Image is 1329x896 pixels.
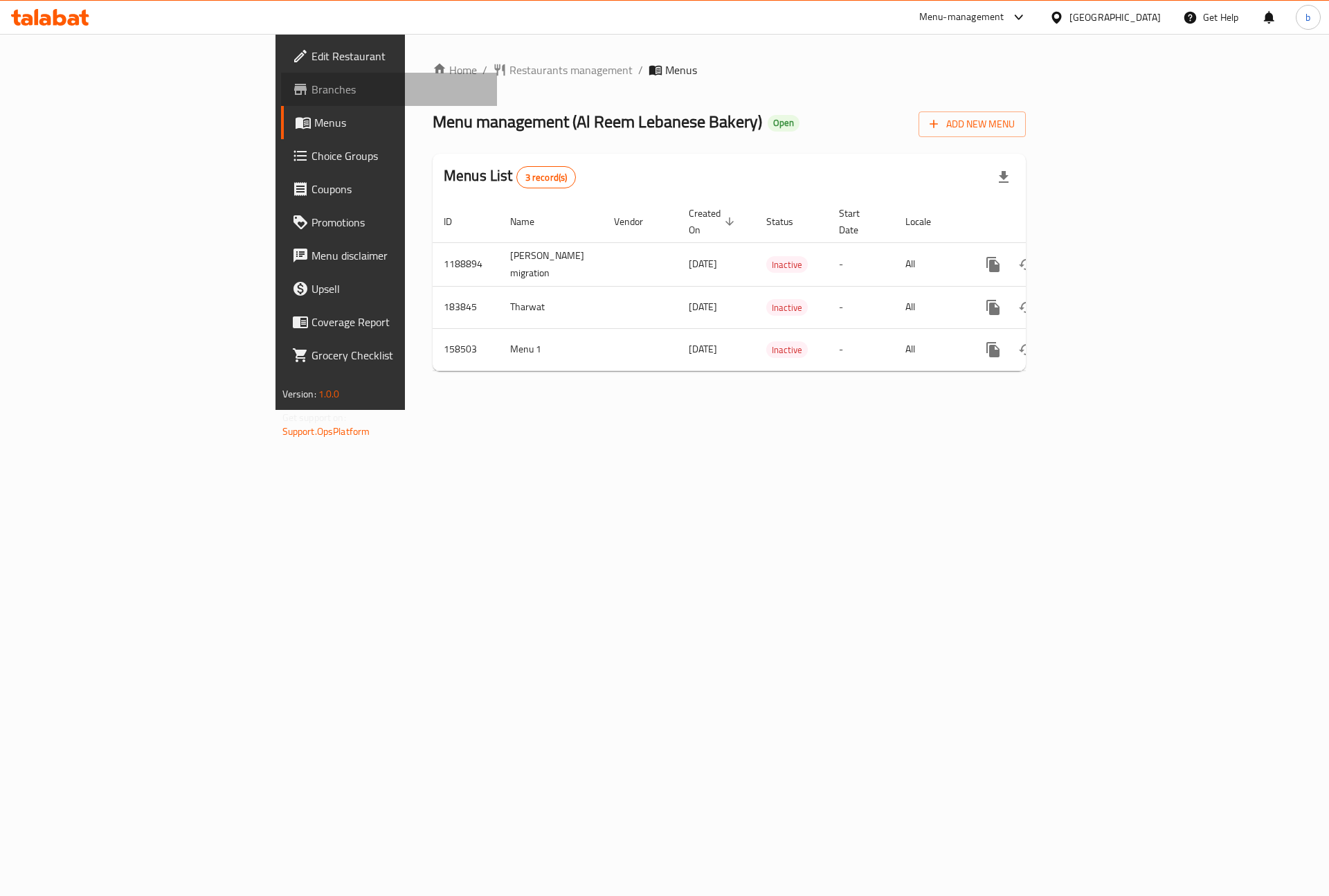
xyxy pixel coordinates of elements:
span: Branches [311,81,487,98]
span: ID [444,213,470,230]
td: - [828,286,894,328]
a: Upsell [281,272,498,305]
span: Restaurants management [509,62,633,78]
div: Total records count [516,166,577,188]
span: Upsell [311,280,487,297]
table: enhanced table [433,201,1121,371]
a: Grocery Checklist [281,339,498,372]
span: Menus [665,62,697,78]
a: Branches [281,73,498,106]
span: Status [766,213,811,230]
a: Menus [281,106,498,139]
td: [PERSON_NAME] migration [499,242,603,286]
span: Add New Menu [930,116,1015,133]
button: more [977,248,1010,281]
td: All [894,242,966,286]
div: Menu-management [919,9,1004,26]
td: - [828,242,894,286]
div: Open [768,115,799,132]
span: [DATE] [689,255,717,273]
a: Menu disclaimer [281,239,498,272]
span: Name [510,213,552,230]
th: Actions [966,201,1121,243]
span: Locale [905,213,949,230]
td: Menu 1 [499,328,603,370]
span: 3 record(s) [517,171,576,184]
button: Add New Menu [919,111,1026,137]
td: All [894,286,966,328]
span: Menu disclaimer [311,247,487,264]
a: Support.OpsPlatform [282,422,370,440]
span: Version: [282,385,316,403]
h2: Menus List [444,165,576,188]
td: All [894,328,966,370]
button: Change Status [1010,291,1043,324]
span: b [1305,10,1310,25]
a: Choice Groups [281,139,498,172]
div: Export file [987,161,1020,194]
span: Menus [314,114,487,131]
a: Restaurants management [493,62,633,78]
span: Choice Groups [311,147,487,164]
a: Coupons [281,172,498,206]
td: - [828,328,894,370]
div: [GEOGRAPHIC_DATA] [1069,10,1161,25]
a: Coverage Report [281,305,498,339]
a: Promotions [281,206,498,239]
span: [DATE] [689,298,717,316]
a: Edit Restaurant [281,39,498,73]
span: Grocery Checklist [311,347,487,364]
span: [DATE] [689,340,717,358]
span: Edit Restaurant [311,48,487,64]
li: / [638,62,643,78]
td: Tharwat [499,286,603,328]
span: Inactive [766,342,808,358]
span: Open [768,117,799,129]
span: Vendor [614,213,661,230]
span: Get support on: [282,409,346,427]
button: more [977,333,1010,366]
nav: breadcrumb [433,62,1026,78]
button: Change Status [1010,248,1043,281]
span: Created On [689,205,739,238]
button: Change Status [1010,333,1043,366]
span: Coupons [311,181,487,197]
span: Menu management ( Al Reem Lebanese Bakery ) [433,106,762,137]
span: Inactive [766,300,808,316]
button: more [977,291,1010,324]
span: 1.0.0 [318,385,340,403]
span: Coverage Report [311,314,487,330]
span: Start Date [839,205,878,238]
span: Inactive [766,257,808,273]
span: Promotions [311,214,487,231]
